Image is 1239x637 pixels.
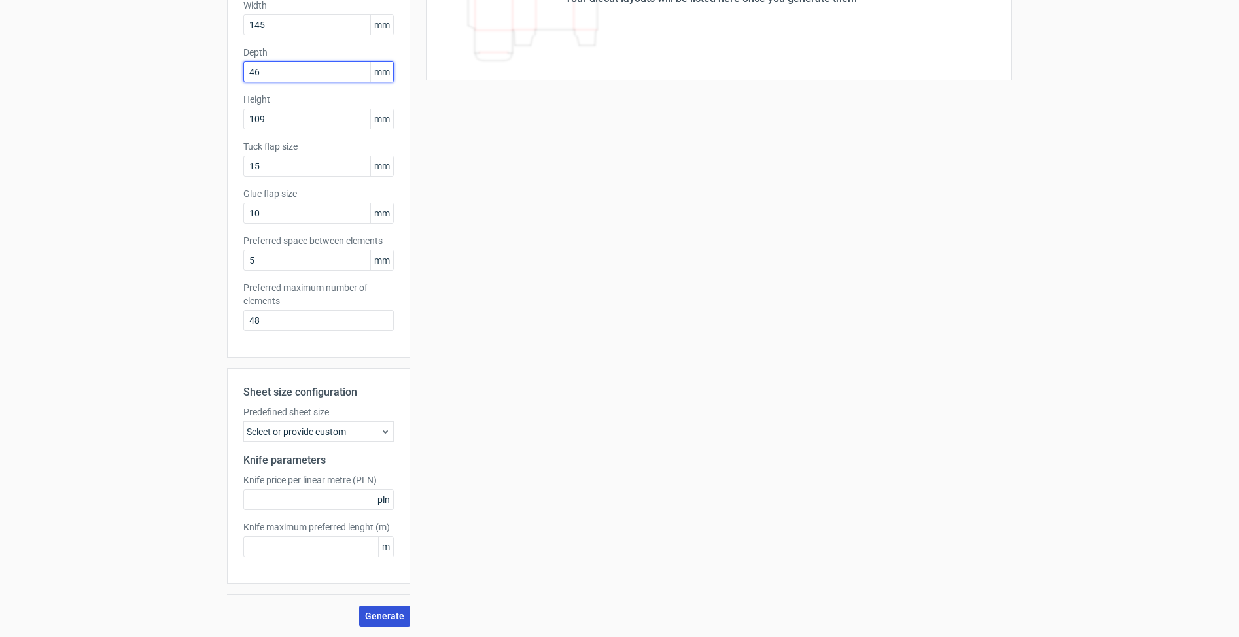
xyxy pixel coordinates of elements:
label: Tuck flap size [243,140,394,153]
label: Glue flap size [243,187,394,200]
button: Generate [359,606,410,627]
span: mm [370,15,393,35]
span: m [378,537,393,557]
label: Depth [243,46,394,59]
span: Generate [365,611,404,621]
span: pln [374,490,393,509]
span: mm [370,250,393,270]
div: Select or provide custom [243,421,394,442]
span: mm [370,62,393,82]
label: Preferred space between elements [243,234,394,247]
span: mm [370,109,393,129]
span: mm [370,156,393,176]
label: Height [243,93,394,106]
h2: Knife parameters [243,453,394,468]
label: Predefined sheet size [243,405,394,419]
span: mm [370,203,393,223]
h2: Sheet size configuration [243,385,394,400]
label: Knife price per linear metre (PLN) [243,473,394,487]
label: Knife maximum preferred lenght (m) [243,521,394,534]
label: Preferred maximum number of elements [243,281,394,307]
